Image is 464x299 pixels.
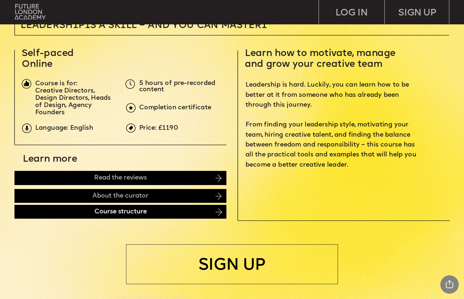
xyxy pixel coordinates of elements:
img: image-14cb1b2c-41b0-4782-8715-07bdb6bd2f06.png [216,175,221,182]
img: upload-969c61fd-ea08-4d05-af36-d273f2608f5e.png [126,123,136,133]
span: Language: English [35,125,93,131]
p: T [20,21,347,30]
img: upload-5dcb7aea-3d7f-4093-a867-f0427182171d.png [125,79,135,89]
span: Learn how to motivate, manage and grow your creative team [245,49,398,69]
span: Creative Directors, Design Directors, Heads of Design, Agency Founders [35,88,113,116]
img: image-d430bf59-61f2-4e83-81f2-655be665a85d.png [216,193,221,200]
span: Course is for: [35,81,77,87]
span: 5 hours of pre-recorded content [139,80,217,93]
img: upload-bfdffa89-fac7-4f57-a443-c7c39906ba42.png [15,4,45,19]
span: Leadersh p s a sk ll – and you can MASTER [20,21,267,30]
span: Completion certificate [139,105,211,111]
span: Learn more [23,155,77,164]
span: i [73,21,79,30]
img: upload-9eb2eadd-7bf9-4b2b-b585-6dd8b9275b41.png [22,123,32,133]
span: Leadership is hard. Luckily, you can learn how to be better at it from someone who has already be... [245,82,418,168]
span: i [120,21,126,30]
div: Share [440,275,459,294]
img: image-ebac62b4-e37e-4ca8-99fd-bb379c720805.png [216,208,222,216]
span: Self-paced [22,49,74,59]
span: i [85,21,90,30]
span: Online [22,60,53,69]
img: upload-6b0d0326-a6ce-441c-aac1-c2ff159b353e.png [126,103,136,113]
img: image-1fa7eedb-a71f-428c-a033-33de134354ef.png [22,79,31,89]
span: Price: £1190 [139,125,178,131]
span: i [261,21,267,30]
